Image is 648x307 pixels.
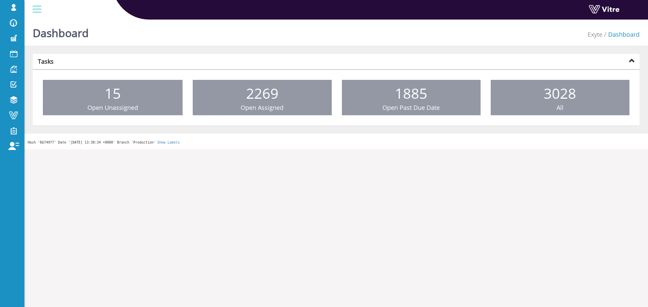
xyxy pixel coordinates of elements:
[157,141,180,144] a: Show Labels
[43,80,183,116] a: 15 Open Unassigned
[246,84,278,103] span: 2269
[87,103,138,112] span: Open Unassigned
[491,80,629,116] a: 3028 All
[38,57,54,65] strong: Tasks
[342,80,481,116] a: 1885 Open Past Due Date
[557,103,564,112] span: All
[28,141,156,144] span: Hash '8b749f7' Date '[DATE] 13:30:34 +0000' Branch 'Production'
[105,84,121,103] span: 15
[33,17,89,45] h1: Dashboard
[544,84,576,103] span: 3028
[602,30,640,39] li: Dashboard
[241,103,283,112] span: Open Assigned
[193,80,331,116] a: 2269 Open Assigned
[395,84,427,103] span: 1885
[588,30,602,38] a: Exyte
[382,103,440,112] span: Open Past Due Date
